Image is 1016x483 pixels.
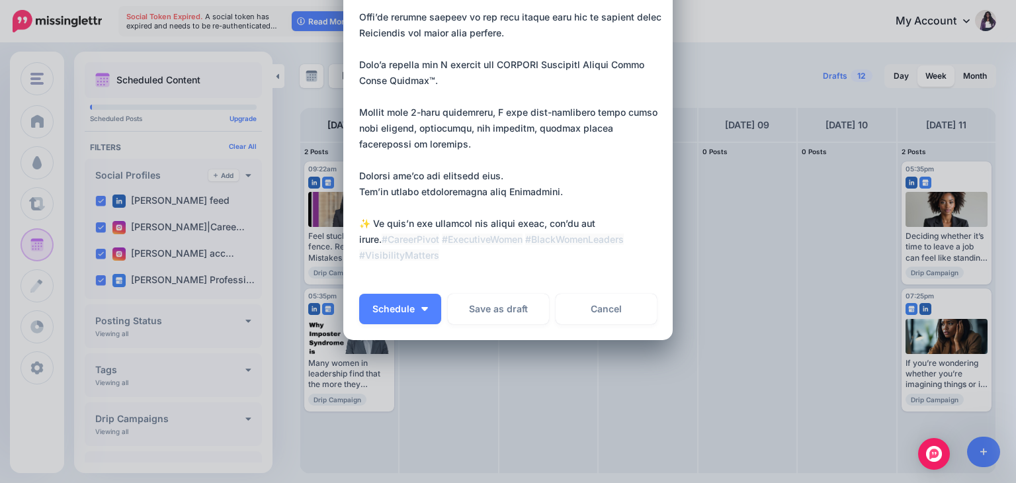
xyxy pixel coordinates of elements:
button: Save as draft [448,294,549,324]
div: Open Intercom Messenger [918,438,950,470]
span: Schedule [372,304,415,314]
a: Cancel [556,294,657,324]
img: arrow-down-white.png [421,307,428,311]
button: Schedule [359,294,441,324]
